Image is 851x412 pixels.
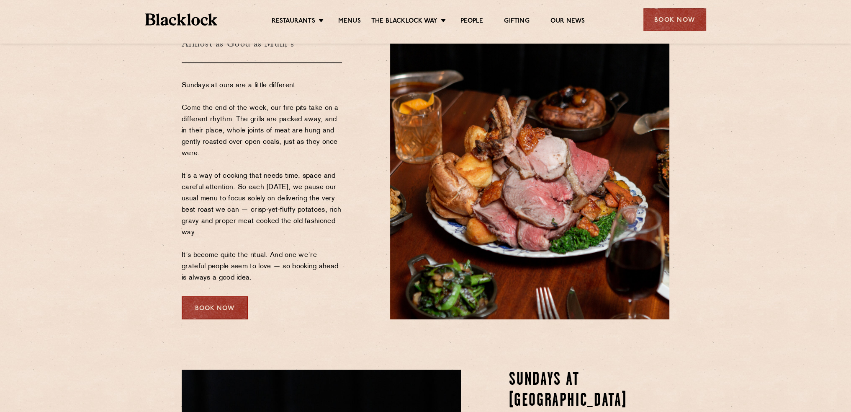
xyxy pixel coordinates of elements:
[371,17,437,26] a: The Blacklock Way
[145,13,218,26] img: BL_Textured_Logo-footer-cropped.svg
[182,25,342,63] h3: Almost as Good as Mum's
[509,370,669,412] h2: Sundays at [GEOGRAPHIC_DATA]
[338,17,361,26] a: Menus
[182,80,342,284] p: Sundays at ours are a little different. Come the end of the week, our fire pits take on a differe...
[182,296,248,319] div: Book Now
[643,8,706,31] div: Book Now
[504,17,529,26] a: Gifting
[550,17,585,26] a: Our News
[272,17,315,26] a: Restaurants
[460,17,483,26] a: People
